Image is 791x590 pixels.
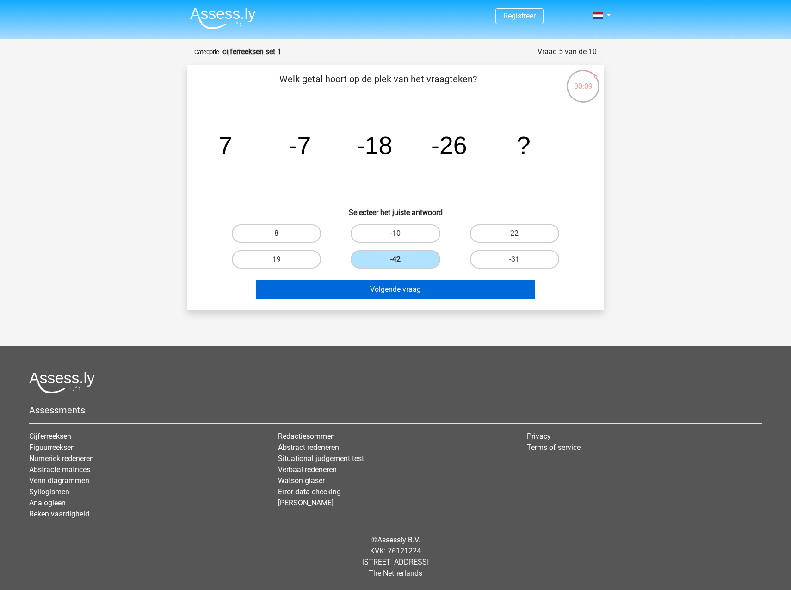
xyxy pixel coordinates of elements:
[29,405,762,416] h5: Assessments
[29,510,89,518] a: Reken vaardigheid
[222,47,281,56] strong: cijferreeksen set 1
[278,432,335,441] a: Redactiesommen
[431,131,467,159] tspan: -26
[470,250,559,269] label: -31
[470,224,559,243] label: 22
[278,465,337,474] a: Verbaal redeneren
[278,476,325,485] a: Watson glaser
[202,72,555,100] p: Welk getal hoort op de plek van het vraagteken?
[29,443,75,452] a: Figuurreeksen
[29,465,90,474] a: Abstracte matrices
[357,131,393,159] tspan: -18
[527,443,581,452] a: Terms of service
[278,454,364,463] a: Situational judgement test
[29,372,95,393] img: Assessly logo
[232,224,321,243] label: 8
[194,49,221,55] small: Categorie:
[29,432,71,441] a: Cijferreeksen
[566,69,600,92] div: 00:09
[278,443,339,452] a: Abstract redeneren
[22,527,769,586] div: © KVK: 76121224 [STREET_ADDRESS] The Netherlands
[218,131,232,159] tspan: 7
[289,131,311,159] tspan: -7
[29,454,94,463] a: Numeriek redeneren
[503,12,536,20] a: Registreer
[278,498,334,507] a: [PERSON_NAME]
[351,250,440,269] label: -42
[202,201,589,217] h6: Selecteer het juiste antwoord
[232,250,321,269] label: 19
[538,46,597,57] div: Vraag 5 van de 10
[29,476,89,485] a: Venn diagrammen
[517,131,531,159] tspan: ?
[190,7,256,29] img: Assessly
[351,224,440,243] label: -10
[29,487,69,496] a: Syllogismen
[527,432,551,441] a: Privacy
[29,498,66,507] a: Analogieen
[278,487,341,496] a: Error data checking
[256,280,536,299] button: Volgende vraag
[377,535,420,544] a: Assessly B.V.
